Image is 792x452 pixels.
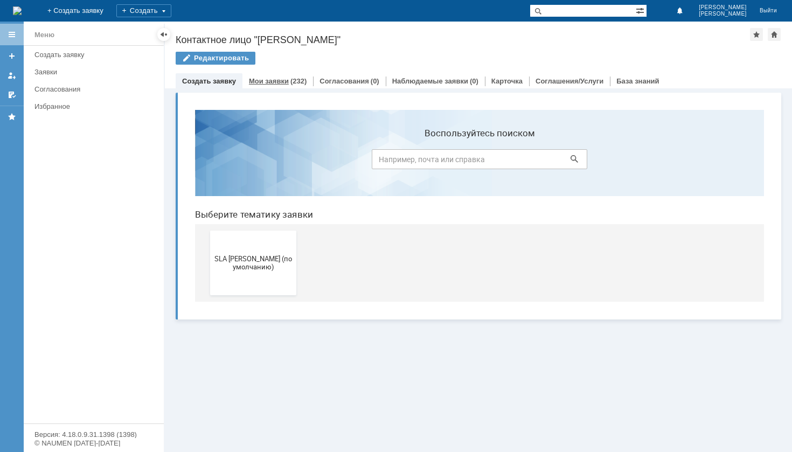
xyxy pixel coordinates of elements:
label: Воспользуйтесь поиском [185,26,401,37]
input: Например, почта или справка [185,48,401,68]
div: Контактное лицо "[PERSON_NAME]" [176,34,750,45]
a: Мои заявки [3,67,20,84]
a: Создать заявку [182,77,236,85]
a: Карточка [491,77,523,85]
div: (232) [290,77,307,85]
a: Согласования [319,77,369,85]
div: (0) [371,77,379,85]
a: Мои согласования [3,86,20,103]
div: Скрыть меню [157,28,170,41]
span: [PERSON_NAME] [699,4,747,11]
a: Мои заявки [249,77,289,85]
div: Заявки [34,68,157,76]
div: Добавить в избранное [750,28,763,41]
div: Создать [116,4,171,17]
button: SLA [PERSON_NAME] (по умолчанию) [24,129,110,194]
a: Перейти на домашнюю страницу [13,6,22,15]
img: logo [13,6,22,15]
a: Создать заявку [30,46,162,63]
header: Выберите тематику заявки [9,108,578,119]
a: Наблюдаемые заявки [392,77,468,85]
div: (0) [470,77,478,85]
a: База знаний [616,77,659,85]
a: Соглашения/Услуги [536,77,603,85]
a: Заявки [30,64,162,80]
span: SLA [PERSON_NAME] (по умолчанию) [27,154,107,170]
div: Сделать домашней страницей [768,28,781,41]
div: Версия: 4.18.0.9.31.1398 (1398) [34,431,153,438]
span: [PERSON_NAME] [699,11,747,17]
div: Меню [34,29,54,41]
div: Создать заявку [34,51,157,59]
span: Расширенный поиск [636,5,647,15]
div: Избранное [34,102,145,110]
div: Согласования [34,85,157,93]
a: Согласования [30,81,162,98]
div: © NAUMEN [DATE]-[DATE] [34,440,153,447]
a: Создать заявку [3,47,20,65]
